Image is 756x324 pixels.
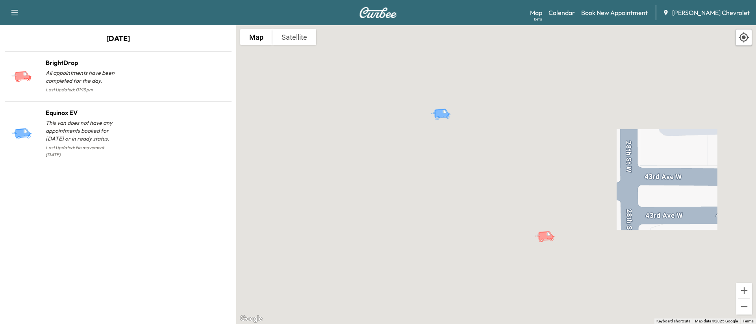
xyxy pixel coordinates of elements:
a: MapBeta [530,8,542,17]
h1: Equinox EV [46,108,118,117]
p: Last Updated: 01:13 pm [46,85,118,95]
gmp-advanced-marker: BrightDrop [534,222,562,236]
p: Last Updated: No movement [DATE] [46,143,118,160]
button: Zoom out [736,299,752,315]
button: Show satellite imagery [272,29,316,45]
img: Curbee Logo [359,7,397,18]
span: Map data ©2025 Google [695,319,738,323]
div: Beta [534,16,542,22]
div: Recenter map [736,29,752,46]
a: Terms (opens in new tab) [743,319,754,323]
a: Calendar [548,8,575,17]
button: Keyboard shortcuts [656,318,690,324]
h1: BrightDrop [46,58,118,67]
img: Google [238,314,264,324]
span: [PERSON_NAME] Chevrolet [672,8,750,17]
p: This van does not have any appointments booked for [DATE] or in ready status. [46,119,118,143]
a: Open this area in Google Maps (opens a new window) [238,314,264,324]
a: Book New Appointment [581,8,648,17]
p: All appointments have been completed for the day. [46,69,118,85]
button: Zoom in [736,283,752,298]
button: Show street map [240,29,272,45]
gmp-advanced-marker: Equinox EV [430,100,458,114]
